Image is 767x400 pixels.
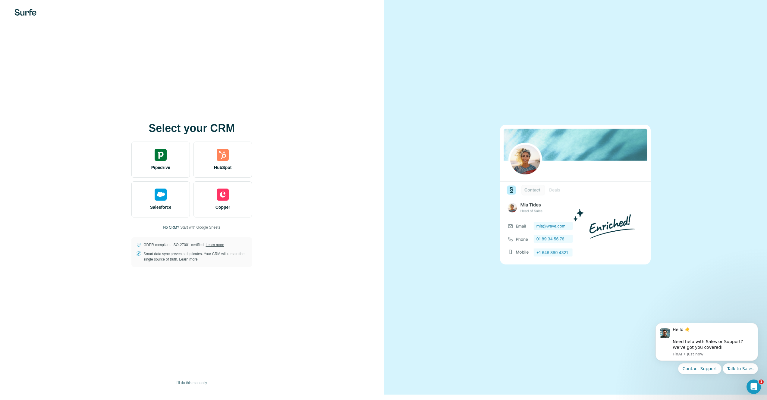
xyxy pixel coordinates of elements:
[217,149,229,161] img: hubspot's logo
[163,225,179,230] p: No CRM?
[214,164,231,170] span: HubSpot
[14,9,36,16] img: Surfe's logo
[500,125,651,264] img: none image
[177,380,207,386] span: I’ll do this manually
[206,243,224,247] a: Learn more
[131,122,252,134] h1: Select your CRM
[155,189,167,201] img: salesforce's logo
[143,251,247,262] p: Smart data sync prevents duplicates. Your CRM will remain the single source of truth.
[151,164,170,170] span: Pipedrive
[172,378,211,387] button: I’ll do this manually
[143,242,224,248] p: GDPR compliant. ISO-27001 certified.
[179,257,197,261] a: Learn more
[155,149,167,161] img: pipedrive's logo
[150,204,171,210] span: Salesforce
[759,380,764,384] span: 1
[646,315,767,397] iframe: Intercom notifications message
[215,204,230,210] span: Copper
[747,380,761,394] iframe: Intercom live chat
[217,189,229,201] img: copper's logo
[180,225,220,230] button: Start with Google Sheets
